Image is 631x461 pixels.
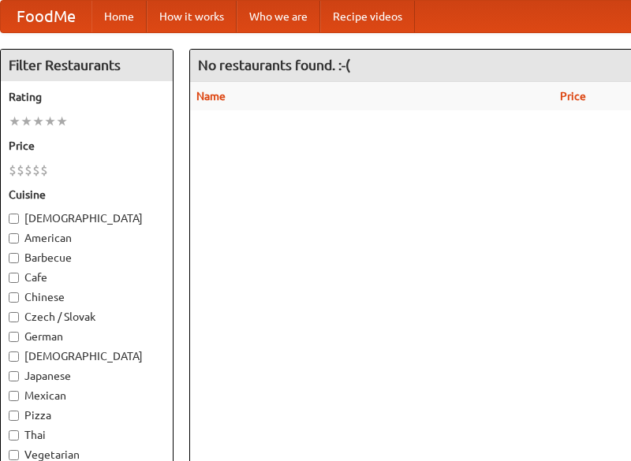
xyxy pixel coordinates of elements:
h5: Cuisine [9,187,165,203]
ng-pluralize: No restaurants found. :-( [198,58,350,72]
li: $ [24,162,32,179]
a: Price [560,90,586,102]
input: Cafe [9,273,19,283]
a: Recipe videos [320,1,415,32]
input: Chinese [9,292,19,303]
a: FoodMe [1,1,91,32]
li: ★ [21,113,32,130]
input: American [9,233,19,244]
a: How it works [147,1,237,32]
input: Thai [9,430,19,441]
li: $ [32,162,40,179]
li: $ [17,162,24,179]
label: American [9,230,165,246]
li: $ [40,162,48,179]
li: ★ [56,113,68,130]
label: Czech / Slovak [9,309,165,325]
a: Name [196,90,226,102]
label: Japanese [9,368,165,384]
li: ★ [9,113,21,130]
h5: Rating [9,89,165,105]
label: Chinese [9,289,165,305]
label: German [9,329,165,344]
input: Japanese [9,371,19,381]
li: $ [9,162,17,179]
li: ★ [32,113,44,130]
input: Czech / Slovak [9,312,19,322]
input: Mexican [9,391,19,401]
input: German [9,332,19,342]
input: [DEMOGRAPHIC_DATA] [9,214,19,224]
a: Who we are [237,1,320,32]
input: [DEMOGRAPHIC_DATA] [9,351,19,362]
label: Thai [9,427,165,443]
input: Pizza [9,411,19,421]
label: [DEMOGRAPHIC_DATA] [9,210,165,226]
a: Home [91,1,147,32]
label: Pizza [9,407,165,423]
label: Cafe [9,270,165,285]
h4: Filter Restaurants [1,50,173,81]
input: Barbecue [9,253,19,263]
label: Barbecue [9,250,165,266]
label: [DEMOGRAPHIC_DATA] [9,348,165,364]
label: Mexican [9,388,165,403]
input: Vegetarian [9,450,19,460]
li: ★ [44,113,56,130]
h5: Price [9,138,165,154]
